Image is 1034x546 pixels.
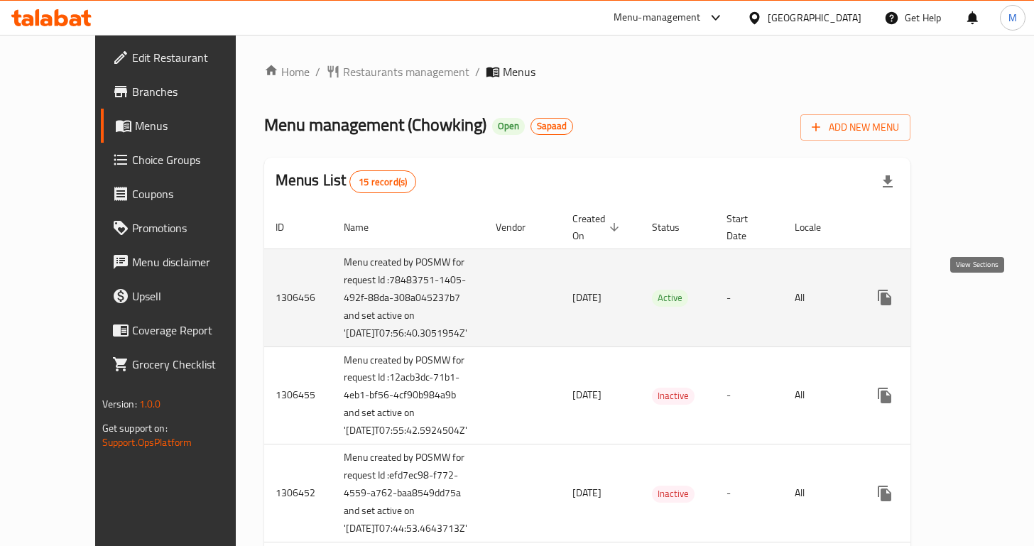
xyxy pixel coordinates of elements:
[715,444,783,542] td: -
[101,177,268,211] a: Coupons
[264,109,486,141] span: Menu management ( Chowking )
[132,185,256,202] span: Coupons
[132,253,256,271] span: Menu disclaimer
[572,210,624,244] span: Created On
[503,63,535,80] span: Menus
[132,322,256,339] span: Coverage Report
[652,486,695,502] span: Inactive
[812,119,899,136] span: Add New Menu
[101,211,268,245] a: Promotions
[783,346,856,444] td: All
[101,143,268,177] a: Choice Groups
[652,486,695,503] div: Inactive
[726,210,766,244] span: Start Date
[902,378,936,413] button: Change Status
[276,170,416,193] h2: Menus List
[902,280,936,315] button: Change Status
[132,151,256,168] span: Choice Groups
[101,75,268,109] a: Branches
[102,395,137,413] span: Version:
[350,175,415,189] span: 15 record(s)
[349,170,416,193] div: Total records count
[868,378,902,413] button: more
[132,219,256,236] span: Promotions
[531,120,572,132] span: Sapaad
[264,346,332,444] td: 1306455
[783,444,856,542] td: All
[101,279,268,313] a: Upsell
[795,219,839,236] span: Locale
[652,388,695,404] span: Inactive
[101,40,268,75] a: Edit Restaurant
[101,245,268,279] a: Menu disclaimer
[783,249,856,346] td: All
[264,444,332,542] td: 1306452
[264,63,310,80] a: Home
[475,63,480,80] li: /
[101,313,268,347] a: Coverage Report
[132,356,256,373] span: Grocery Checklist
[652,290,688,306] span: Active
[139,395,161,413] span: 1.0.0
[332,346,484,444] td: Menu created by POSMW for request Id :12acb3dc-71b1-4eb1-bf56-4cf90b984a9b and set active on '[DA...
[132,288,256,305] span: Upsell
[800,114,910,141] button: Add New Menu
[344,219,387,236] span: Name
[715,346,783,444] td: -
[652,219,698,236] span: Status
[856,206,1016,249] th: Actions
[276,219,303,236] span: ID
[102,433,192,452] a: Support.OpsPlatform
[652,388,695,405] div: Inactive
[264,63,911,80] nav: breadcrumb
[871,165,905,199] div: Export file
[715,249,783,346] td: -
[132,83,256,100] span: Branches
[572,484,602,502] span: [DATE]
[332,249,484,346] td: Menu created by POSMW for request Id :78483751-1405-492f-88da-308a045237b7 and set active on '[DA...
[572,386,602,404] span: [DATE]
[868,476,902,510] button: more
[492,120,525,132] span: Open
[496,219,544,236] span: Vendor
[315,63,320,80] li: /
[572,288,602,307] span: [DATE]
[326,63,469,80] a: Restaurants management
[614,9,701,26] div: Menu-management
[1008,10,1017,26] span: M
[132,49,256,66] span: Edit Restaurant
[101,347,268,381] a: Grocery Checklist
[343,63,469,80] span: Restaurants management
[492,118,525,135] div: Open
[101,109,268,143] a: Menus
[868,280,902,315] button: more
[902,476,936,510] button: Change Status
[135,117,256,134] span: Menus
[264,249,332,346] td: 1306456
[332,444,484,542] td: Menu created by POSMW for request Id :efd7ec98-f772-4559-a762-baa8549dd75a and set active on '[DA...
[768,10,861,26] div: [GEOGRAPHIC_DATA]
[652,290,688,307] div: Active
[102,419,168,437] span: Get support on:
